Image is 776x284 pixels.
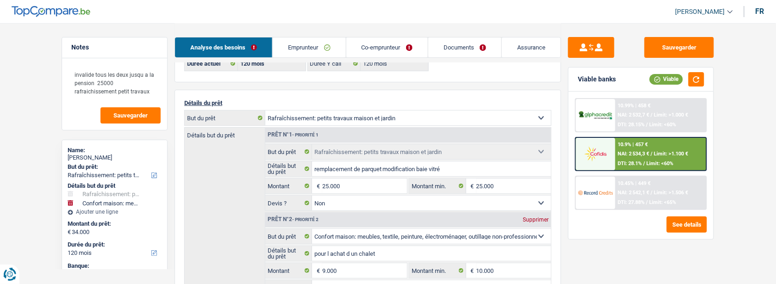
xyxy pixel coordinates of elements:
span: Limit: <60% [650,122,676,128]
span: € [466,179,476,193]
span: € [466,263,476,278]
button: See details [667,216,707,233]
label: Durée du prêt: [68,241,160,248]
div: Prêt n°1 [265,132,321,138]
a: Assurance [502,37,561,57]
span: - Priorité 2 [292,217,319,222]
span: / [644,161,645,167]
a: Emprunteur [273,37,345,57]
span: / [651,190,653,196]
div: Name: [68,147,162,154]
div: Ajouter une ligne [68,209,162,215]
div: Viable banks [578,75,616,83]
div: 10.99% | 458 € [618,103,651,109]
label: Montant min. [409,179,466,193]
span: Limit: >1.000 € [654,112,688,118]
label: But du prêt [185,111,265,125]
label: Détails but du prêt [185,128,265,138]
span: Sauvegarder [113,112,148,118]
img: Cofidis [578,145,613,162]
div: Prêt n°2 [265,216,321,222]
span: / [646,122,648,128]
span: Limit: >1.506 € [654,190,688,196]
span: Limit: <60% [647,161,674,167]
button: Sauvegarder [100,107,161,123]
span: DTI: 28.15% [618,122,645,128]
span: NAI: 2 534,3 € [618,151,650,157]
span: € [312,179,322,193]
div: Banque: [68,262,162,270]
div: Viable [650,74,683,84]
img: Record Credits [578,184,613,201]
span: [PERSON_NAME] [676,8,725,16]
label: Détails but du prêt [265,246,312,261]
label: Détails but du prêt [265,161,312,176]
div: Supprimer [520,217,551,222]
h5: Notes [71,43,158,51]
label: Devis ? [265,196,312,210]
a: Analyse des besoins [175,37,272,57]
label: But du prêt [265,229,312,244]
label: But du prêt: [68,163,160,171]
button: Sauvegarder [645,37,714,58]
label: Montant du prêt: [68,220,160,228]
label: Montant min. [409,263,466,278]
span: / [651,112,653,118]
span: Limit: <65% [650,199,676,205]
div: 10.45% | 449 € [618,180,651,186]
img: TopCompare Logo [12,6,90,17]
span: NAI: 2 542,1 € [618,190,650,196]
span: / [646,199,648,205]
div: Détails but du prêt [68,182,162,190]
div: fr [756,7,764,16]
label: Durée Y call [308,56,361,71]
p: Détails du prêt [184,99,551,106]
label: Montant [265,179,312,193]
a: [PERSON_NAME] [668,4,733,19]
a: Documents [428,37,501,57]
span: € [312,263,322,278]
a: Co-emprunteur [346,37,428,57]
img: AlphaCredit [578,110,613,121]
div: [PERSON_NAME] [68,154,162,161]
span: DTI: 27.88% [618,199,645,205]
span: / [651,151,653,157]
span: - Priorité 1 [292,132,319,137]
label: Durée actuel [185,56,238,71]
span: € [68,228,71,236]
label: But du prêt [265,144,312,159]
span: NAI: 2 532,7 € [618,112,650,118]
div: 10.9% | 457 € [618,142,648,148]
label: Montant [265,263,312,278]
span: DTI: 28.1% [618,161,642,167]
span: Limit: >1.100 € [654,151,688,157]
